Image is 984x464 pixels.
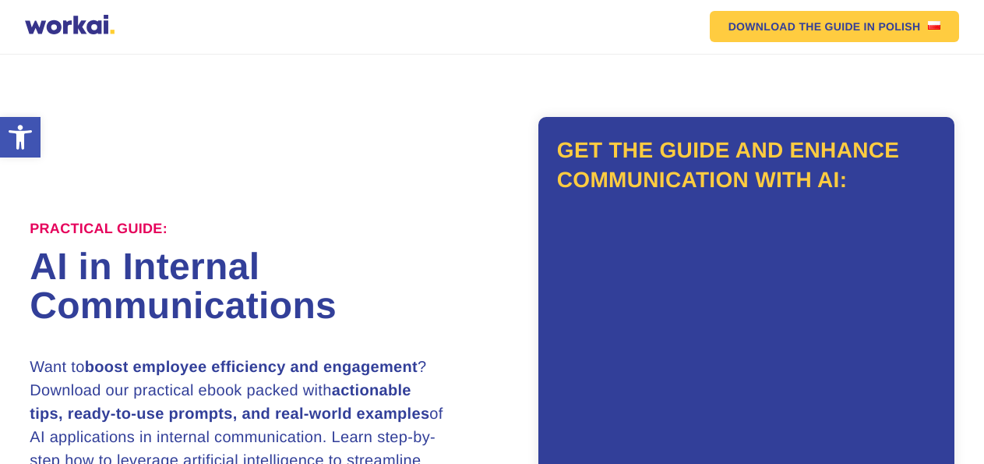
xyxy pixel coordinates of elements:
[30,248,492,326] h1: AI in Internal Communications
[557,136,936,195] h2: Get the guide and enhance communication with AI:
[710,11,960,42] a: DOWNLOAD THE GUIDEIN POLISHUS flag
[85,359,418,376] strong: boost employee efficiency and engagement
[30,221,168,238] label: Practical Guide:
[928,21,940,30] img: US flag
[728,21,861,32] em: DOWNLOAD THE GUIDE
